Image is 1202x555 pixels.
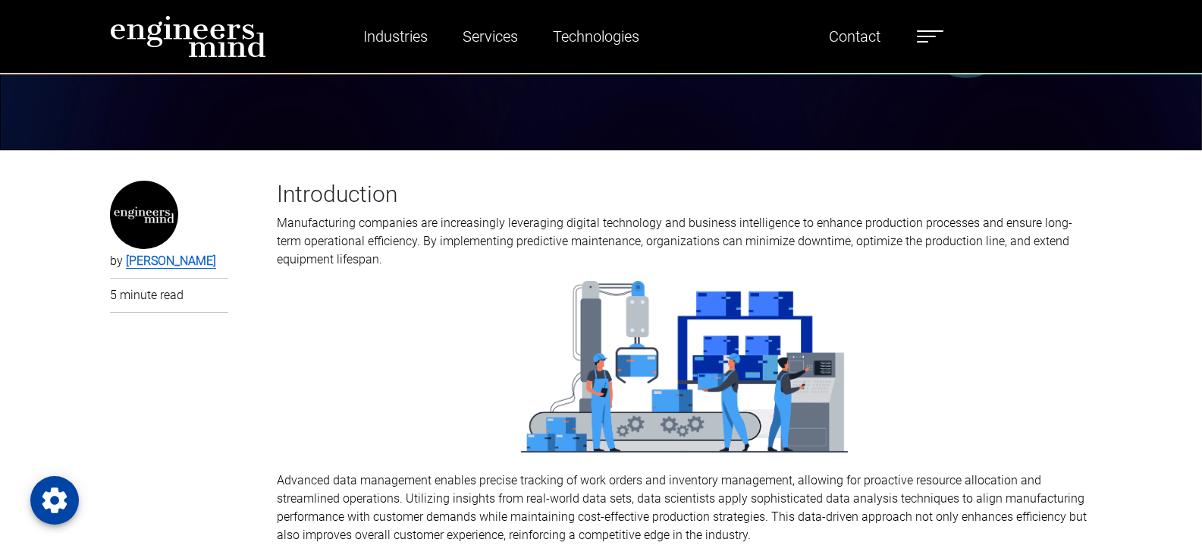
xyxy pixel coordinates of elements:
a: Industries [357,19,434,54]
a: Technologies [547,19,645,54]
a: Contact [823,19,887,54]
a: Services [457,19,524,54]
a: [PERSON_NAME] [126,254,216,269]
p: Advanced data management enables precise tracking of work orders and inventory management, allowi... [277,471,1093,544]
p: Manufacturing companies are increasingly leveraging digital technology and business intelligence ... [277,214,1093,269]
h3: Introduction [277,181,1093,208]
img: logo [110,15,266,58]
p: 5 minute read [110,286,229,304]
img: EM_Logo [114,181,174,249]
img: overview-img [521,281,847,453]
p: by [110,252,229,270]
